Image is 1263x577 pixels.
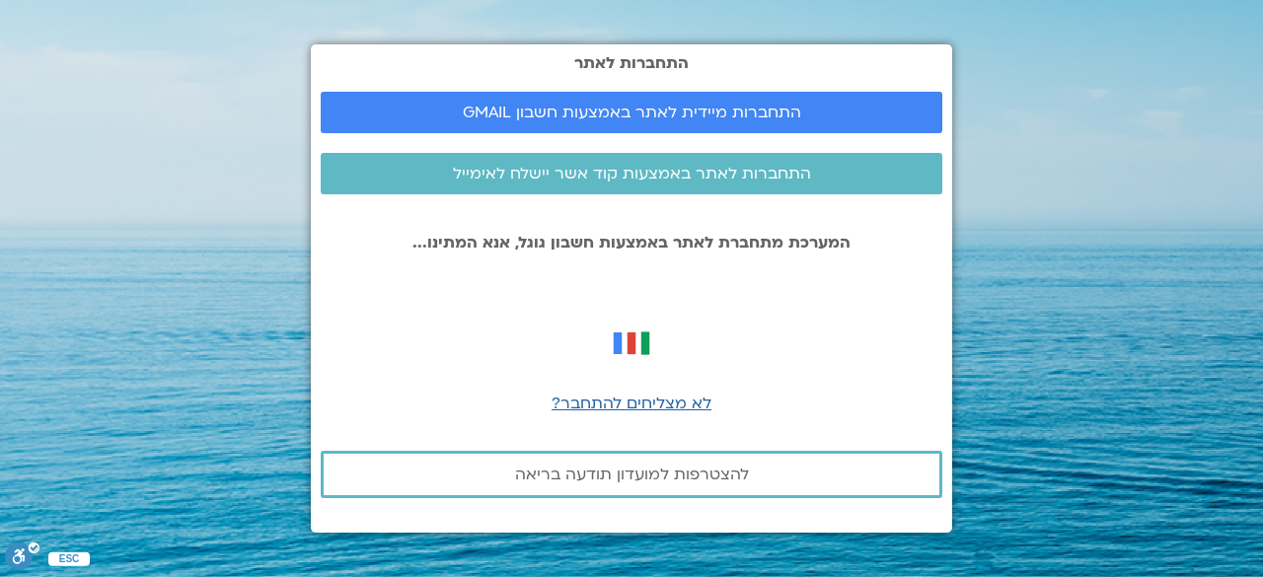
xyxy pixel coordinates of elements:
[453,165,811,182] span: התחברות לאתר באמצעות קוד אשר יישלח לאימייל
[463,104,801,121] span: התחברות מיידית לאתר באמצעות חשבון GMAIL
[321,451,942,498] a: להצטרפות למועדון תודעה בריאה
[321,153,942,194] a: התחברות לאתר באמצעות קוד אשר יישלח לאימייל
[515,466,749,483] span: להצטרפות למועדון תודעה בריאה
[321,234,942,252] p: המערכת מתחברת לאתר באמצעות חשבון גוגל, אנא המתינו...
[552,393,711,414] a: לא מצליחים להתחבר?
[321,54,942,72] h2: התחברות לאתר
[321,92,942,133] a: התחברות מיידית לאתר באמצעות חשבון GMAIL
